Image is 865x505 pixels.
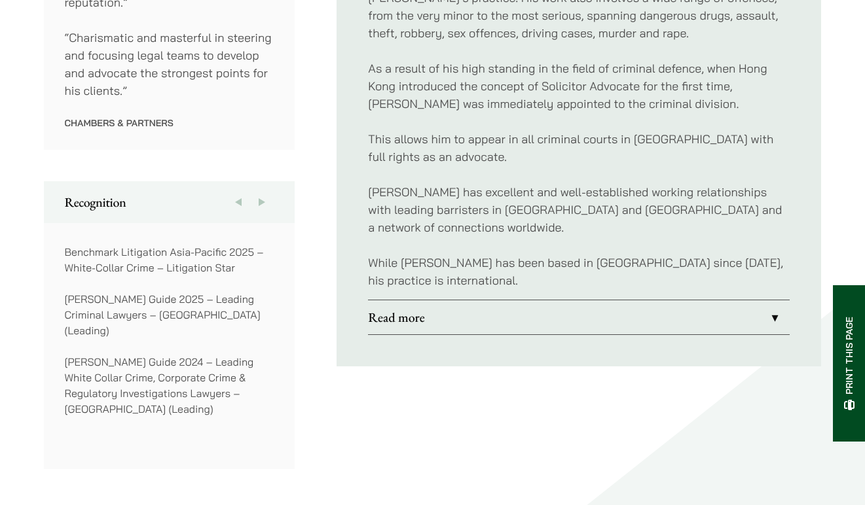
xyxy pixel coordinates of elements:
[65,291,274,338] p: [PERSON_NAME] Guide 2025 – Leading Criminal Lawyers – [GEOGRAPHIC_DATA] (Leading)
[368,130,790,165] p: This allows him to appear in all criminal courts in [GEOGRAPHIC_DATA] with full rights as an advo...
[250,181,274,223] button: Next
[368,300,790,334] a: Read more
[65,117,274,129] p: Chambers & Partners
[65,29,274,99] p: “Charismatic and masterful in steering and focusing legal teams to develop and advocate the stron...
[65,194,274,210] h2: Recognition
[65,244,274,275] p: Benchmark Litigation Asia-Pacific 2025 – White-Collar Crime – Litigation Star
[368,183,790,236] p: [PERSON_NAME] has excellent and well-established working relationships with leading barristers in...
[65,354,274,417] p: [PERSON_NAME] Guide 2024 – Leading White Collar Crime, Corporate Crime & Regulatory Investigation...
[227,181,250,223] button: Previous
[368,254,790,289] p: While [PERSON_NAME] has been based in [GEOGRAPHIC_DATA] since [DATE], his practice is international.
[368,60,790,113] p: As a result of his high standing in the field of criminal defence, when Hong Kong introduced the ...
